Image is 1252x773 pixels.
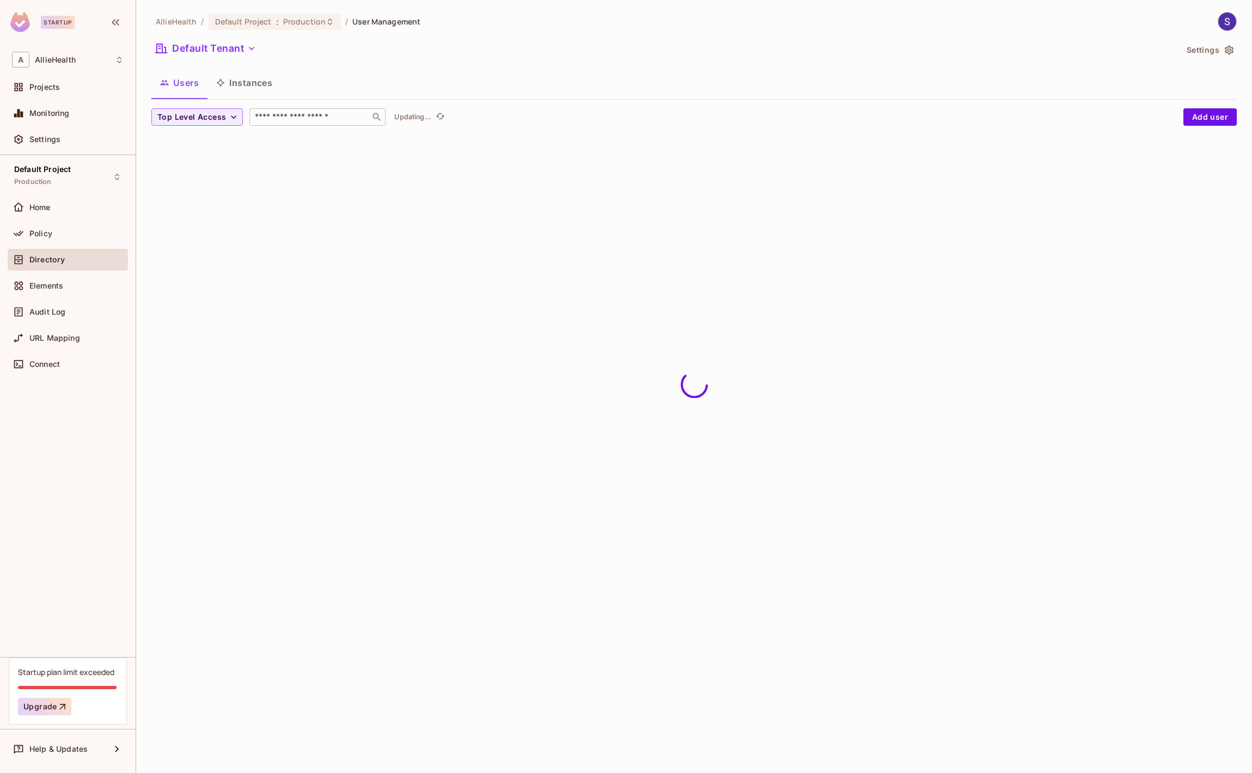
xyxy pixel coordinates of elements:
[207,69,281,96] button: Instances
[29,281,63,290] span: Elements
[215,16,272,27] span: Default Project
[18,698,71,715] button: Upgrade
[1183,108,1237,126] button: Add user
[18,667,114,677] div: Startup plan limit exceeded
[29,745,88,753] span: Help & Updates
[352,16,420,27] span: User Management
[29,334,80,342] span: URL Mapping
[151,69,207,96] button: Users
[29,203,51,212] span: Home
[394,113,431,121] p: Updating...
[29,360,60,369] span: Connect
[201,16,204,27] li: /
[35,56,76,64] span: Workspace: AllieHealth
[283,16,326,27] span: Production
[276,17,279,26] span: :
[157,111,226,124] span: Top Level Access
[29,229,52,238] span: Policy
[436,112,445,122] span: refresh
[156,16,197,27] span: the active workspace
[29,109,70,118] span: Monitoring
[14,165,71,174] span: Default Project
[1182,41,1237,59] button: Settings
[345,16,348,27] li: /
[29,135,60,144] span: Settings
[10,12,30,32] img: SReyMgAAAABJRU5ErkJggg==
[1218,13,1236,30] img: Stephen Morrison
[29,255,65,264] span: Directory
[29,308,65,316] span: Audit Log
[433,111,447,124] button: refresh
[431,111,447,124] span: Click to refresh data
[14,177,52,186] span: Production
[41,16,75,29] div: Startup
[151,108,243,126] button: Top Level Access
[29,83,60,91] span: Projects
[151,40,260,57] button: Default Tenant
[12,52,29,68] span: A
